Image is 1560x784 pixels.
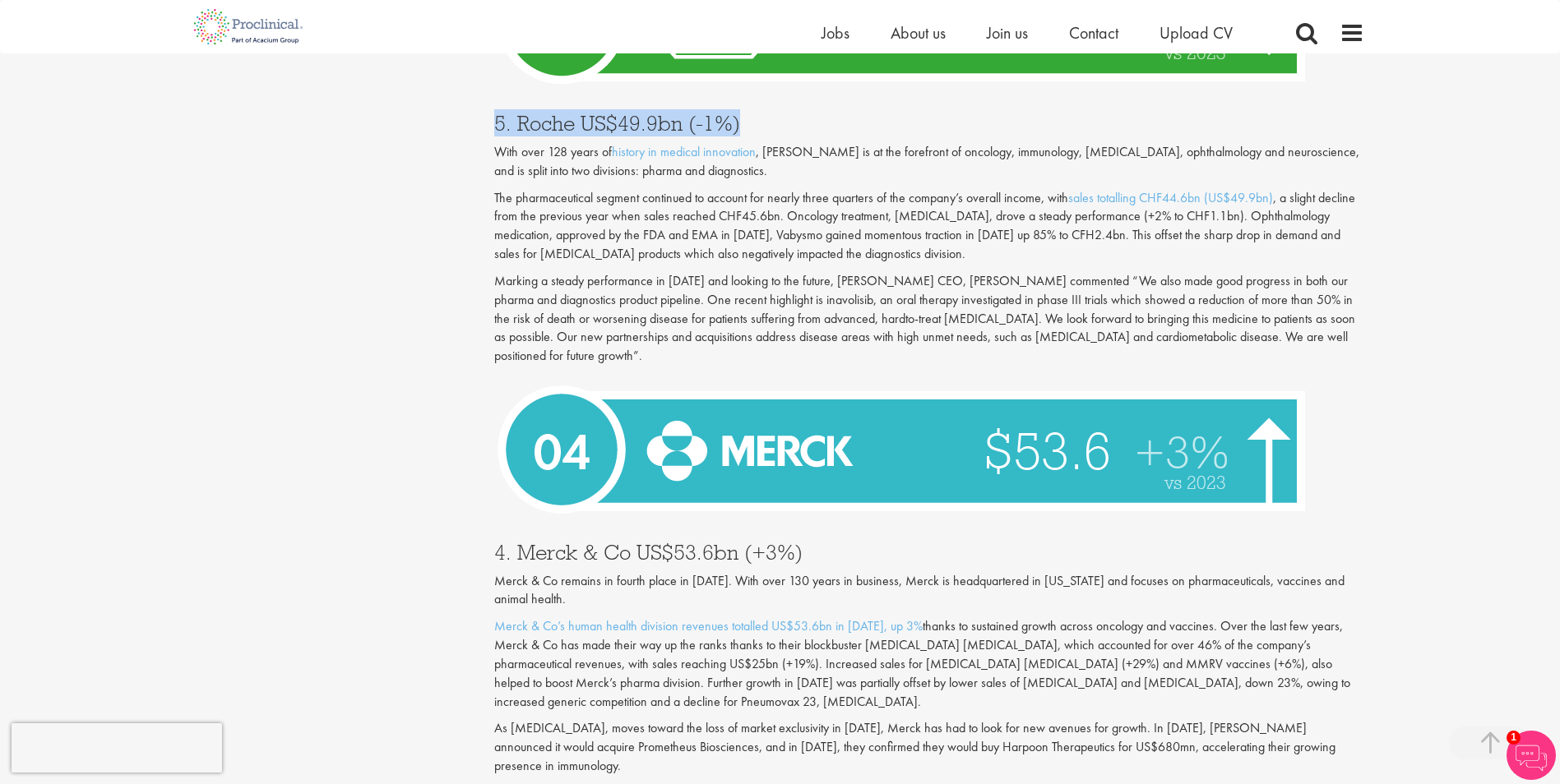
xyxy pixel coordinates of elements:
a: Join us [987,22,1028,44]
a: Contact [1069,22,1118,44]
h3: 4. Merck & Co US$53.6bn (+3%) [494,542,1364,563]
span: 1 [1507,731,1521,745]
p: Marking a steady performance in [DATE] and looking to the future, [PERSON_NAME] CEO, [PERSON_NAME... [494,272,1364,366]
p: Merck & Co remains in fourth place in [DATE]. With over 130 years in business, Merck is headquart... [494,572,1364,610]
a: history in medical innovation [612,143,756,160]
a: Merck & Co’s human health division revenues totalled US$53.6bn in [DATE], up 3% [494,617,923,634]
p: As [MEDICAL_DATA], moves toward the loss of market exclusivity in [DATE], Merck has had to look f... [494,719,1364,776]
a: Upload CV [1160,22,1233,44]
a: sales totalling CHF44.6bn (US$49.9bn) [1068,189,1273,206]
a: About us [891,22,946,44]
img: Chatbot [1507,731,1556,780]
h3: 5. Roche US$49.9bn (-1%) [494,113,1364,134]
p: thanks to sustained growth across oncology and vaccines. Over the last few years, Merck & Co has ... [494,617,1364,711]
p: With over 128 years of , [PERSON_NAME] is at the forefront of oncology, immunology, [MEDICAL_DATA... [494,143,1364,181]
iframe: reCAPTCHA [12,723,222,772]
a: Jobs [822,22,849,44]
p: The pharmaceutical segment continued to account for nearly three quarters of the company’s overal... [494,189,1364,264]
